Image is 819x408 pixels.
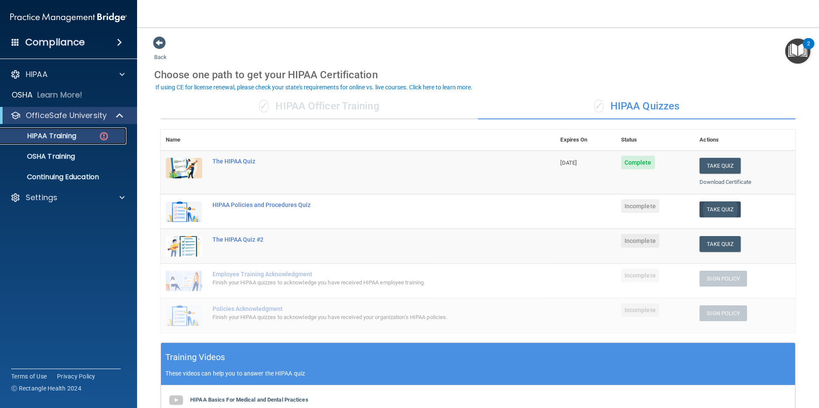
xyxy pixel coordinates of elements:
[165,370,791,377] p: These videos can help you to answer the HIPAA quiz
[6,132,76,140] p: HIPAA Training
[26,69,48,80] p: HIPAA
[699,201,741,217] button: Take Quiz
[560,160,577,166] span: [DATE]
[154,62,802,87] div: Choose one path to get your HIPAA Certification
[10,110,124,121] a: OfficeSafe University
[26,110,107,121] p: OfficeSafe University
[26,192,57,203] p: Settings
[807,44,810,55] div: 2
[161,94,478,119] div: HIPAA Officer Training
[259,100,269,112] span: ✓
[555,130,616,151] th: Expires On
[155,84,472,90] div: If using CE for license renewal, please check your state's requirements for online vs. live cours...
[212,312,512,322] div: Finish your HIPAA quizzes to acknowledge you have received your organization’s HIPAA policies.
[212,271,512,278] div: Employee Training Acknowledgment
[478,94,795,119] div: HIPAA Quizzes
[11,372,47,381] a: Terms of Use
[694,130,795,151] th: Actions
[212,201,512,208] div: HIPAA Policies and Procedures Quiz
[161,130,207,151] th: Name
[212,158,512,165] div: The HIPAA Quiz
[212,236,512,243] div: The HIPAA Quiz #2
[10,69,125,80] a: HIPAA
[6,152,75,161] p: OSHA Training
[616,130,695,151] th: Status
[12,90,33,100] p: OSHA
[699,236,741,252] button: Take Quiz
[621,269,659,282] span: Incomplete
[37,90,83,100] p: Learn More!
[699,271,747,287] button: Sign Policy
[190,396,308,403] b: HIPAA Basics For Medical and Dental Practices
[154,83,474,92] button: If using CE for license renewal, please check your state's requirements for online vs. live cours...
[212,305,512,312] div: Policies Acknowledgment
[621,303,659,317] span: Incomplete
[57,372,96,381] a: Privacy Policy
[25,36,85,48] h4: Compliance
[99,131,109,142] img: danger-circle.6113f641.png
[10,192,125,203] a: Settings
[621,199,659,213] span: Incomplete
[621,234,659,248] span: Incomplete
[6,173,123,181] p: Continuing Education
[699,305,747,321] button: Sign Policy
[699,179,751,185] a: Download Certificate
[165,350,225,365] h5: Training Videos
[11,384,81,393] span: Ⓒ Rectangle Health 2024
[154,44,167,60] a: Back
[212,278,512,288] div: Finish your HIPAA quizzes to acknowledge you have received HIPAA employee training.
[785,38,810,64] button: Open Resource Center, 2 new notifications
[699,158,741,174] button: Take Quiz
[594,100,604,112] span: ✓
[621,156,655,169] span: Complete
[10,9,127,26] img: PMB logo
